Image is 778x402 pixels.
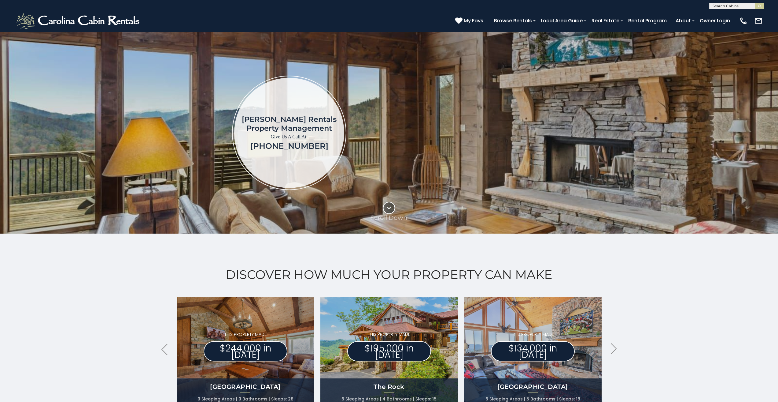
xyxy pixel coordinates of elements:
a: Owner Login [697,15,733,26]
h1: [PERSON_NAME] Rentals Property Management [242,115,337,133]
p: THIS PROPERTY MADE [491,331,575,338]
a: Local Area Guide [538,15,586,26]
h4: [GEOGRAPHIC_DATA] [464,382,602,391]
p: Give Us A Call At: [242,133,337,141]
p: THIS PROPERTY MADE [204,331,287,338]
h2: Discover How Much Your Property Can Make [15,268,763,282]
p: THIS PROPERTY MADE [347,331,431,338]
img: phone-regular-white.png [739,17,748,25]
a: Real Estate [588,15,622,26]
p: $195,000 in [DATE] [347,341,431,362]
a: Rental Program [625,15,670,26]
a: My Favs [455,17,485,25]
img: White-1-2.png [15,12,142,30]
a: Browse Rentals [491,15,535,26]
a: [PHONE_NUMBER] [250,141,328,151]
p: $244,000 in [DATE] [204,341,287,362]
img: mail-regular-white.png [754,17,763,25]
a: About [673,15,694,26]
p: $134,000 in [DATE] [491,341,575,362]
span: My Favs [464,17,483,24]
p: Scroll Down [371,214,407,221]
h4: [GEOGRAPHIC_DATA] [177,382,314,391]
h4: The Rock [320,382,458,391]
iframe: New Contact Form [445,50,644,215]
